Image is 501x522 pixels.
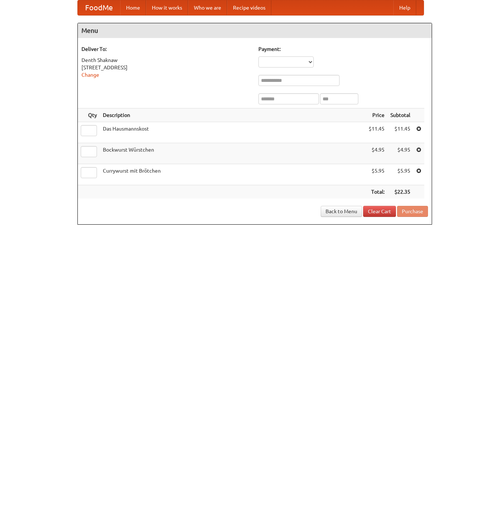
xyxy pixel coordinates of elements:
[397,206,428,217] button: Purchase
[387,185,413,199] th: $22.35
[81,72,99,78] a: Change
[227,0,271,15] a: Recipe videos
[78,23,432,38] h4: Menu
[81,64,251,71] div: [STREET_ADDRESS]
[120,0,146,15] a: Home
[366,143,387,164] td: $4.95
[387,122,413,143] td: $11.45
[78,0,120,15] a: FoodMe
[100,122,366,143] td: Das Hausmannskost
[321,206,362,217] a: Back to Menu
[366,164,387,185] td: $5.95
[78,108,100,122] th: Qty
[81,45,251,53] h5: Deliver To:
[387,143,413,164] td: $4.95
[188,0,227,15] a: Who we are
[100,143,366,164] td: Bockwurst Würstchen
[393,0,416,15] a: Help
[366,185,387,199] th: Total:
[387,164,413,185] td: $5.95
[366,108,387,122] th: Price
[366,122,387,143] td: $11.45
[363,206,396,217] a: Clear Cart
[100,108,366,122] th: Description
[81,56,251,64] div: Denth Shaknaw
[100,164,366,185] td: Currywurst mit Brötchen
[387,108,413,122] th: Subtotal
[146,0,188,15] a: How it works
[258,45,428,53] h5: Payment:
